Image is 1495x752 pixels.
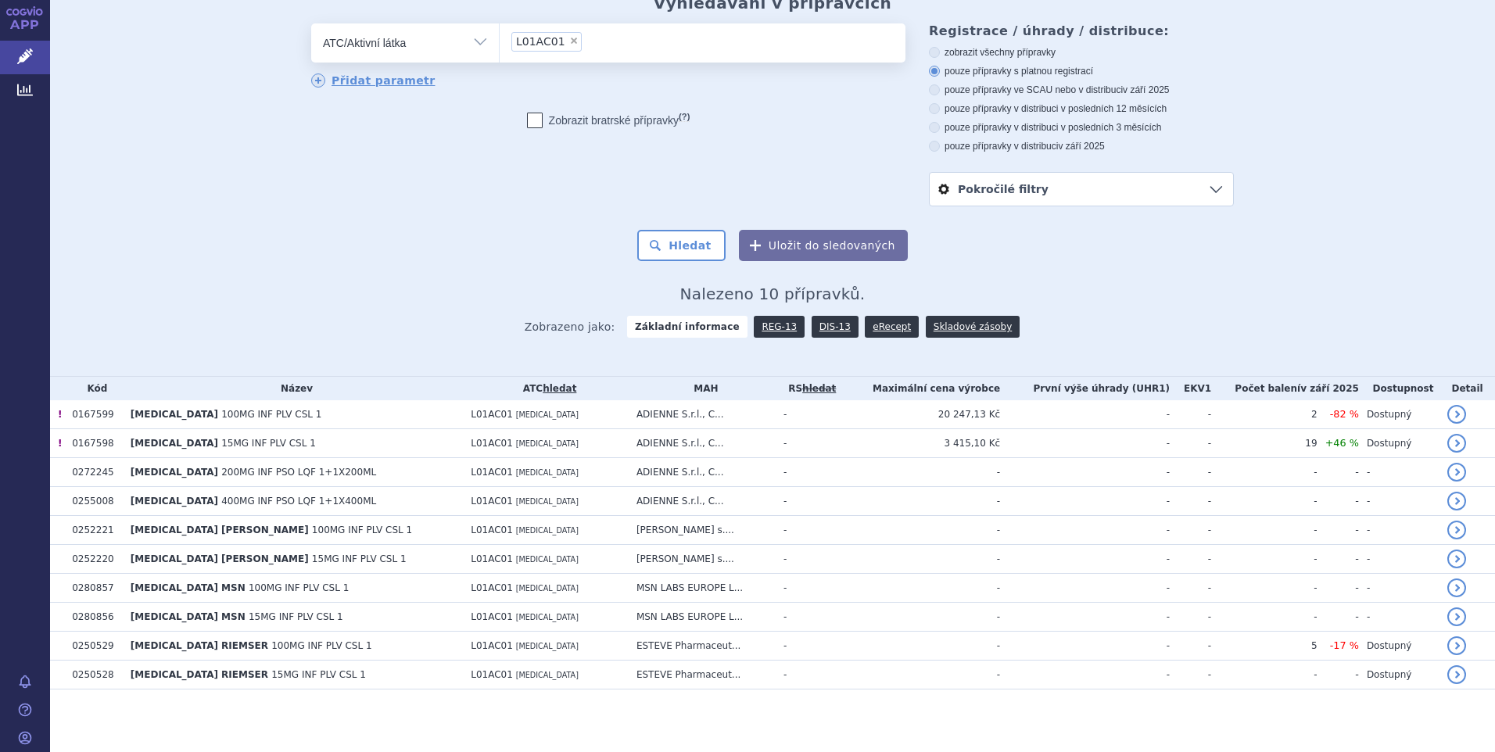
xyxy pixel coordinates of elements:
[929,102,1234,115] label: pouze přípravky v distribuci v posledních 12 měsících
[64,487,123,516] td: 0255008
[1211,458,1318,487] td: -
[754,316,805,338] a: REG-13
[929,121,1234,134] label: pouze přípravky v distribuci v posledních 3 měsících
[1439,377,1495,400] th: Detail
[516,526,579,535] span: [MEDICAL_DATA]
[629,545,776,574] td: [PERSON_NAME] s....
[64,545,123,574] td: 0252220
[131,467,218,478] span: [MEDICAL_DATA]
[1170,429,1211,458] td: -
[776,603,841,632] td: -
[776,487,841,516] td: -
[812,316,859,338] a: DIS-13
[1359,545,1439,574] td: -
[627,316,747,338] strong: Základní informace
[463,377,629,400] th: ATC
[776,661,841,689] td: -
[1318,458,1359,487] td: -
[930,173,1233,206] a: Pokročilé filtry
[1000,661,1170,689] td: -
[64,458,123,487] td: 0272245
[1447,463,1466,482] a: detail
[629,574,776,603] td: MSN LABS EUROPE L...
[1447,636,1466,655] a: detail
[1211,632,1318,661] td: 5
[841,603,1001,632] td: -
[629,632,776,661] td: ESTEVE Pharmaceut...
[221,409,321,420] span: 100MG INF PLV CSL 1
[471,582,513,593] span: L01AC01
[1447,492,1466,510] a: detail
[680,285,866,303] span: Nalezeno 10 přípravků.
[1318,603,1359,632] td: -
[131,496,218,507] span: [MEDICAL_DATA]
[1211,400,1318,429] td: 2
[1170,377,1211,400] th: EKV1
[516,584,579,593] span: [MEDICAL_DATA]
[516,555,579,564] span: [MEDICAL_DATA]
[64,603,123,632] td: 0280856
[841,429,1001,458] td: 3 415,10 Kč
[471,640,513,651] span: L01AC01
[929,140,1234,152] label: pouze přípravky v distribuci
[776,516,841,545] td: -
[471,669,513,680] span: L01AC01
[629,661,776,689] td: ESTEVE Pharmaceut...
[629,458,776,487] td: ADIENNE S.r.l., C...
[516,410,579,419] span: [MEDICAL_DATA]
[1447,521,1466,539] a: detail
[471,496,513,507] span: L01AC01
[1359,400,1439,429] td: Dostupný
[679,112,690,122] abbr: (?)
[1359,377,1439,400] th: Dostupnost
[1123,84,1169,95] span: v září 2025
[776,574,841,603] td: -
[131,640,268,651] span: [MEDICAL_DATA] RIEMSER
[221,467,376,478] span: 200MG INF PSO LQF 1+1X200ML
[929,46,1234,59] label: zobrazit všechny přípravky
[926,316,1020,338] a: Skladové zásoby
[1170,458,1211,487] td: -
[1359,603,1439,632] td: -
[629,400,776,429] td: ADIENNE S.r.l., C...
[929,65,1234,77] label: pouze přípravky s platnou registrací
[271,640,371,651] span: 100MG INF PLV CSL 1
[516,439,579,448] span: [MEDICAL_DATA]
[569,36,579,45] span: ×
[1000,377,1170,400] th: První výše úhrady (UHR1)
[525,316,615,338] span: Zobrazeno jako:
[841,661,1001,689] td: -
[131,582,246,593] span: [MEDICAL_DATA] MSN
[516,642,579,650] span: [MEDICAL_DATA]
[471,525,513,535] span: L01AC01
[1318,487,1359,516] td: -
[471,438,513,449] span: L01AC01
[58,409,62,420] span: U tohoto přípravku vypisujeme SCUP.
[516,36,565,47] span: L01AC01
[841,545,1001,574] td: -
[1170,516,1211,545] td: -
[841,632,1001,661] td: -
[1359,429,1439,458] td: Dostupný
[841,574,1001,603] td: -
[1170,545,1211,574] td: -
[1325,437,1359,449] span: +46 %
[1170,661,1211,689] td: -
[637,230,726,261] button: Hledat
[841,377,1001,400] th: Maximální cena výrobce
[776,400,841,429] td: -
[516,497,579,506] span: [MEDICAL_DATA]
[776,377,841,400] th: RS
[1318,574,1359,603] td: -
[1359,574,1439,603] td: -
[776,632,841,661] td: -
[629,429,776,458] td: ADIENNE S.r.l., C...
[471,611,513,622] span: L01AC01
[1000,632,1170,661] td: -
[64,632,123,661] td: 0250529
[1318,661,1359,689] td: -
[1318,545,1359,574] td: -
[249,582,349,593] span: 100MG INF PLV CSL 1
[1318,516,1359,545] td: -
[64,400,123,429] td: 0167599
